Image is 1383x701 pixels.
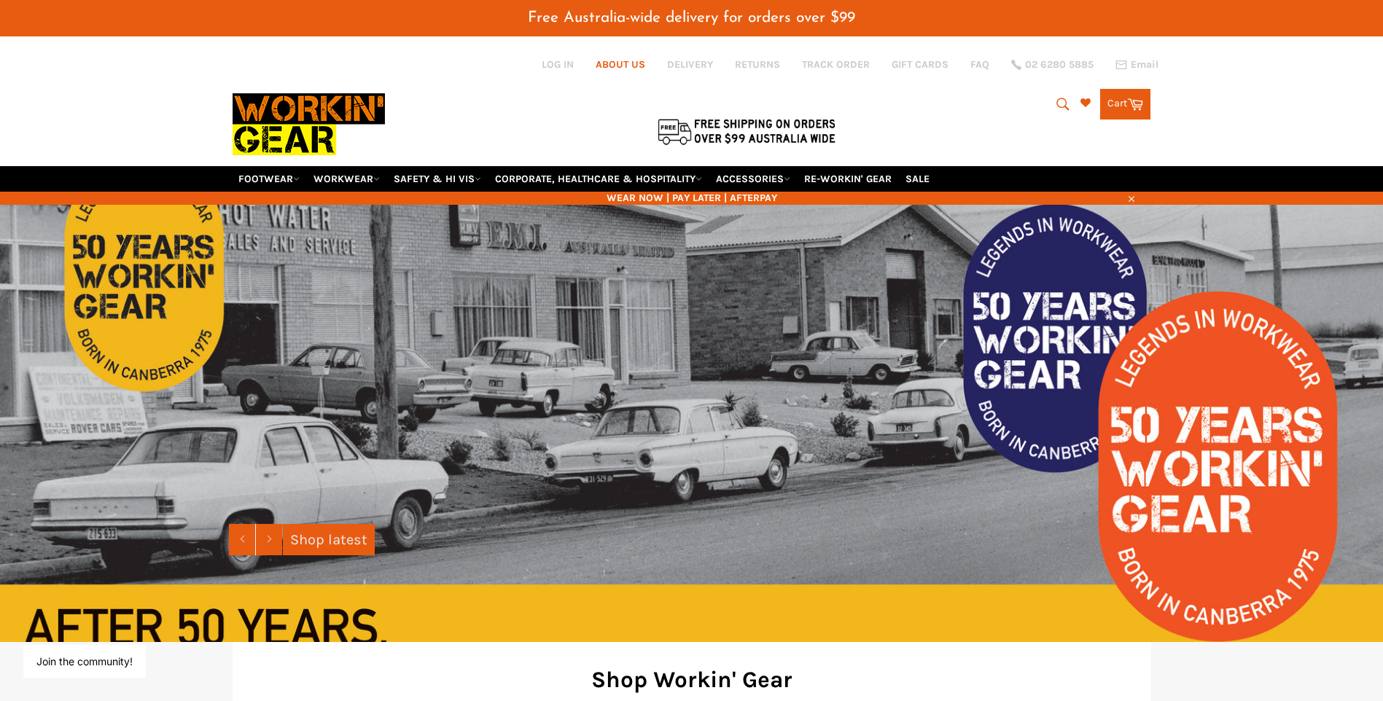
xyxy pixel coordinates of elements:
[1131,60,1158,70] span: Email
[735,58,780,71] a: RETURNS
[892,58,948,71] a: GIFT CARDS
[254,664,1129,695] h2: Shop Workin' Gear
[308,166,386,192] a: WORKWEAR
[1011,60,1094,70] a: 02 6280 5885
[1115,59,1158,71] a: Email
[798,166,897,192] a: RE-WORKIN' GEAR
[900,166,935,192] a: SALE
[802,58,870,71] a: TRACK ORDER
[710,166,796,192] a: ACCESSORIES
[489,166,708,192] a: CORPORATE, HEALTHCARE & HOSPITALITY
[233,191,1151,205] span: WEAR NOW | PAY LATER | AFTERPAY
[36,655,133,667] button: Join the community!
[667,58,713,71] a: DELIVERY
[388,166,487,192] a: SAFETY & HI VIS
[1025,60,1094,70] span: 02 6280 5885
[283,524,375,555] a: Shop latest
[542,58,574,71] a: Log in
[233,83,385,165] img: Workin Gear leaders in Workwear, Safety Boots, PPE, Uniforms. Australia's No.1 in Workwear
[655,116,838,146] img: Flat $9.95 shipping Australia wide
[1100,89,1150,120] a: Cart
[528,10,855,26] span: Free Australia-wide delivery for orders over $99
[233,166,305,192] a: FOOTWEAR
[596,58,645,71] a: ABOUT US
[970,58,989,71] a: FAQ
